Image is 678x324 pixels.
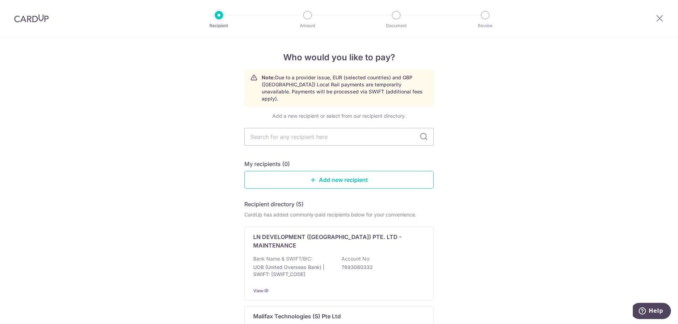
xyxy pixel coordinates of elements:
[281,22,334,29] p: Amount
[244,200,304,208] h5: Recipient directory (5)
[341,264,421,271] p: 7693080332
[253,255,313,262] p: Bank Name & SWIFT/BIC:
[193,22,245,29] p: Recipient
[244,211,434,218] div: CardUp has added commonly-paid recipients below for your convenience.
[633,303,671,320] iframe: Opens a widget where you can find more information
[341,255,370,262] p: Account No:
[244,160,290,168] h5: My recipients (0)
[253,288,263,293] a: View
[244,51,434,64] h4: Who would you like to pay?
[14,14,49,23] img: CardUp
[262,74,428,102] p: Due to a provider issue, EUR (selected countries) and GBP ([GEOGRAPHIC_DATA]) Local Rail payments...
[253,312,341,320] p: Malifax Technologies (S) Pte Ltd
[244,128,434,146] input: Search for any recipient here
[253,264,332,278] p: UOB (United Overseas Bank) | SWIFT: [SWIFT_CODE]
[459,22,511,29] p: Review
[253,233,416,250] p: LN DEVELOPMENT ([GEOGRAPHIC_DATA]) PTE. LTD - MAINTENANCE
[244,171,434,189] a: Add new recipient
[244,112,434,120] div: Add a new recipient or select from our recipient directory.
[370,22,422,29] p: Document
[262,74,275,80] strong: Note:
